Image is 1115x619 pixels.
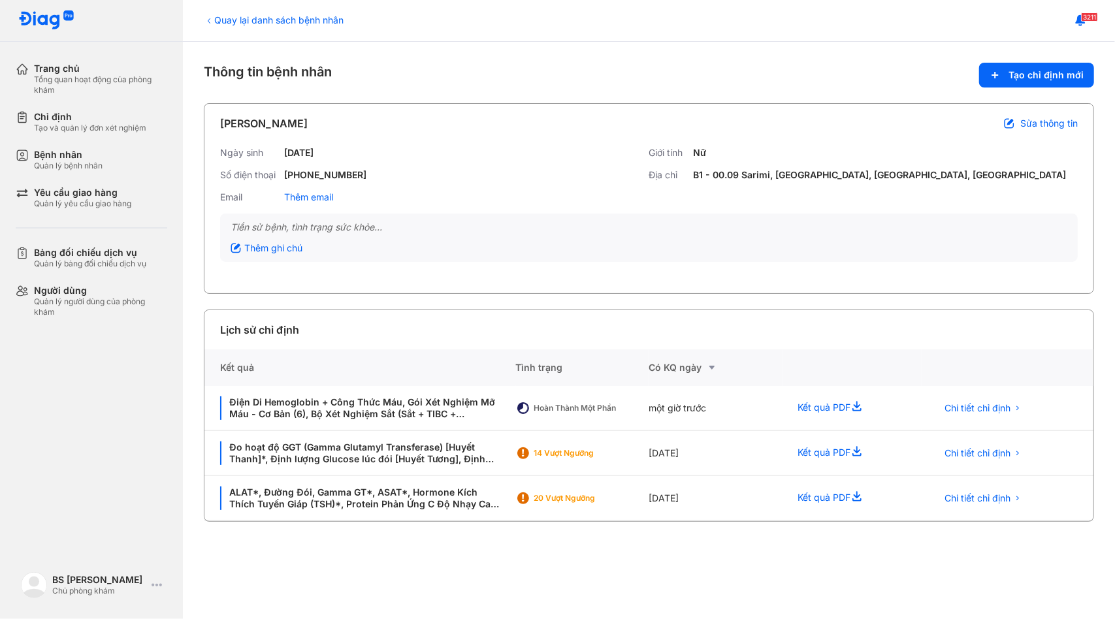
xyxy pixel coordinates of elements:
div: Quản lý bệnh nhân [34,161,103,171]
div: Chủ phòng khám [52,586,146,596]
button: Tạo chỉ định mới [979,63,1094,87]
div: Tạo và quản lý đơn xét nghiệm [34,123,146,133]
div: Đo hoạt độ GGT (Gamma Glutamyl Transferase) [Huyết Thanh]*, Định lượng Glucose lúc đói [Huyết Tươ... [220,441,500,465]
span: Sửa thông tin [1020,118,1078,129]
div: 20 Vượt ngưỡng [534,493,638,503]
div: [DATE] [284,147,314,159]
div: Thêm ghi chú [231,242,302,254]
button: Chi tiết chỉ định [937,443,1029,463]
div: [DATE] [649,431,782,476]
div: Kết quả PDF [783,386,922,431]
div: Quản lý người dùng của phòng khám [34,296,167,317]
div: Kết quả [204,349,515,386]
div: Số điện thoại [220,169,279,181]
div: Kết quả PDF [783,476,922,521]
span: Chi tiết chỉ định [945,447,1011,459]
div: ALAT*, Đường Đói, Gamma GT*, ASAT*, Hormone Kích Thích Tuyến Giáp (TSH)*, Protein Phản Ứng C Độ N... [220,486,500,510]
div: BS [PERSON_NAME] [52,574,146,586]
div: Quản lý yêu cầu giao hàng [34,198,131,209]
div: Bệnh nhân [34,149,103,161]
div: Quản lý bảng đối chiếu dịch vụ [34,259,146,269]
div: Có KQ ngày [649,360,782,375]
div: [DATE] [649,476,782,521]
span: Chi tiết chỉ định [945,402,1011,414]
div: Bảng đối chiếu dịch vụ [34,247,146,259]
div: Yêu cầu giao hàng [34,187,131,198]
div: 14 Vượt ngưỡng [534,448,638,458]
div: Hoàn thành một phần [534,403,638,413]
div: Lịch sử chỉ định [220,322,299,338]
div: Thông tin bệnh nhân [204,63,1094,87]
div: [PERSON_NAME] [220,116,308,131]
div: Nữ [694,147,707,159]
div: Tổng quan hoạt động của phòng khám [34,74,167,95]
div: Trang chủ [34,63,167,74]
div: Quay lại danh sách bệnh nhân [204,13,344,27]
div: B1 - 00.09 Sarimi, [GEOGRAPHIC_DATA], [GEOGRAPHIC_DATA], [GEOGRAPHIC_DATA] [694,169,1067,181]
button: Chi tiết chỉ định [937,488,1029,508]
div: Chỉ định [34,111,146,123]
div: Email [220,191,279,203]
div: Kết quả PDF [783,431,922,476]
div: Điện Di Hemoglobin + Công Thức Máu, Gói Xét Nghiệm Mỡ Máu - Cơ Bản (6), Bộ Xét Nghiệm Sắt (Sắt + ... [220,396,500,420]
div: Tiền sử bệnh, tình trạng sức khỏe... [231,221,1067,233]
div: Tình trạng [515,349,649,386]
span: 3211 [1081,12,1098,22]
div: [PHONE_NUMBER] [284,169,366,181]
div: Thêm email [284,191,333,203]
button: Chi tiết chỉ định [937,398,1029,418]
img: logo [21,572,47,598]
div: Người dùng [34,285,167,296]
span: Chi tiết chỉ định [945,492,1011,504]
div: một giờ trước [649,386,782,431]
span: Tạo chỉ định mới [1009,69,1084,81]
div: Giới tính [649,147,688,159]
div: Ngày sinh [220,147,279,159]
div: Địa chỉ [649,169,688,181]
img: logo [18,10,74,31]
